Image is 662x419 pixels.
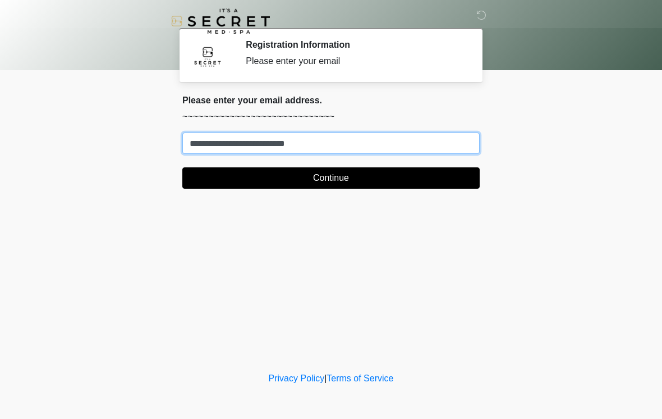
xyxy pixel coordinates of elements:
[182,167,480,189] button: Continue
[182,95,480,106] h2: Please enter your email address.
[324,374,327,383] a: |
[246,54,463,68] div: Please enter your email
[246,39,463,50] h2: Registration Information
[269,374,325,383] a: Privacy Policy
[327,374,393,383] a: Terms of Service
[182,110,480,124] p: ~~~~~~~~~~~~~~~~~~~~~~~~~~~~~
[191,39,224,73] img: Agent Avatar
[171,8,270,34] img: It's A Secret Med Spa Logo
